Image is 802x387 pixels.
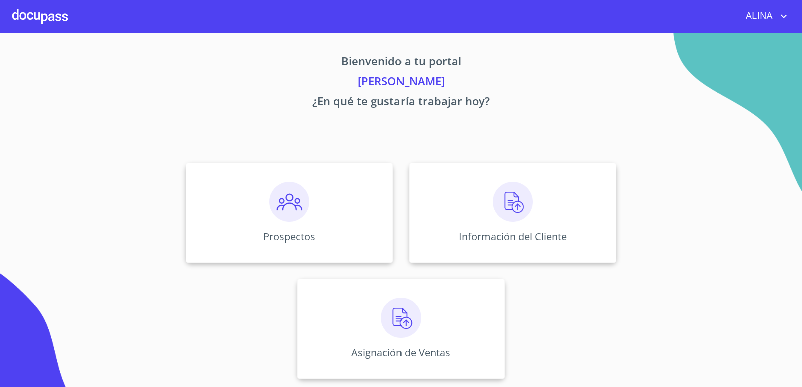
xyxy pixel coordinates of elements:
[738,8,790,24] button: account of current user
[459,230,567,243] p: Información del Cliente
[738,8,778,24] span: ALINA
[493,182,533,222] img: carga.png
[92,73,710,93] p: [PERSON_NAME]
[92,93,710,113] p: ¿En qué te gustaría trabajar hoy?
[269,182,309,222] img: prospectos.png
[351,346,450,359] p: Asignación de Ventas
[92,53,710,73] p: Bienvenido a tu portal
[263,230,315,243] p: Prospectos
[381,298,421,338] img: carga.png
